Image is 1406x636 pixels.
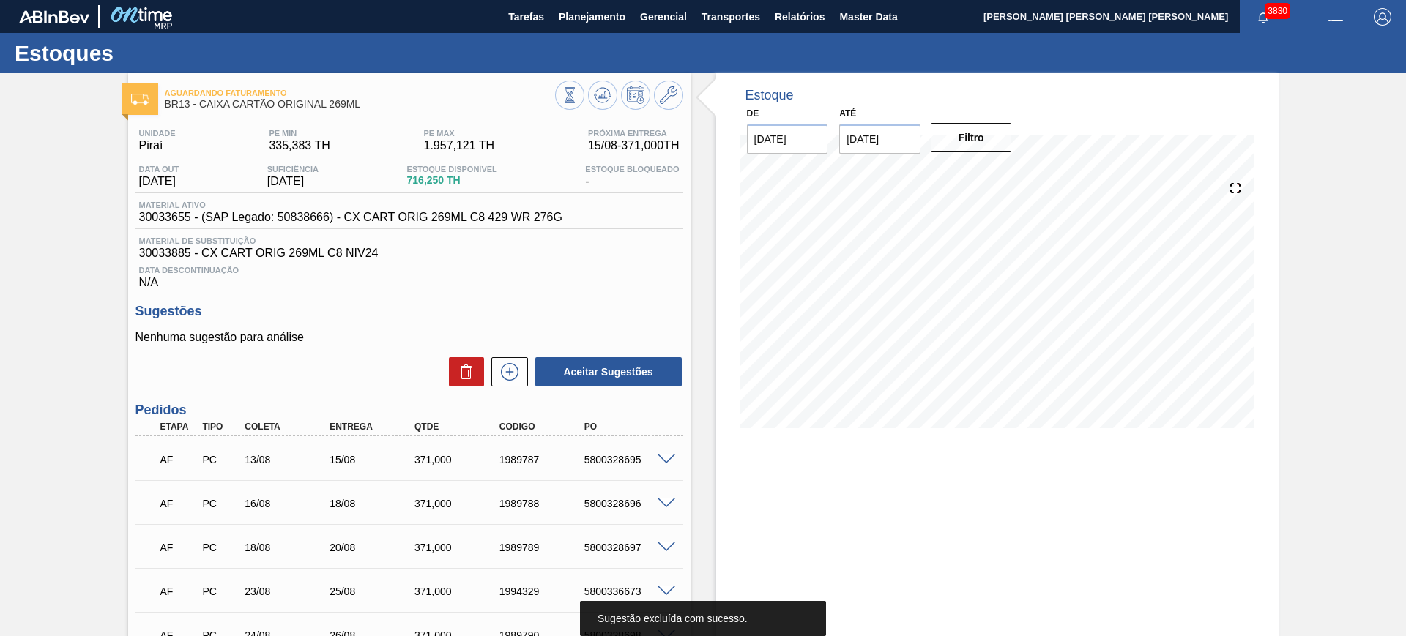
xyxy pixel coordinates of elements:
h3: Sugestões [135,304,683,319]
div: Pedido de Compra [198,542,242,553]
span: 1.957,121 TH [423,139,494,152]
span: Planejamento [559,8,625,26]
span: BR13 - CAIXA CARTÃO ORIGINAL 269ML [165,99,555,110]
input: dd/mm/yyyy [747,124,828,154]
div: 371,000 [411,586,506,597]
span: Unidade [139,129,176,138]
img: userActions [1327,8,1344,26]
div: Qtde [411,422,506,432]
div: N/A [135,260,683,289]
img: Ícone [131,94,149,105]
div: Tipo [198,422,242,432]
div: Estoque [745,88,794,103]
span: Data Descontinuação [139,266,680,274]
div: Aguardando Faturamento [157,575,201,607]
span: Relatórios [775,8,825,26]
div: 371,000 [411,498,506,509]
p: AF [160,498,197,509]
div: 371,000 [411,454,506,465]
span: 3830 [1265,3,1290,19]
span: PE MIN [269,129,330,138]
div: 5800328697 [581,542,676,553]
div: Nova sugestão [484,357,528,386]
h1: Estoques [15,45,275,61]
div: 20/08/2025 [326,542,421,553]
span: Suficiência [267,165,319,173]
div: Aguardando Faturamento [157,487,201,520]
div: Entrega [326,422,421,432]
span: Aguardando Faturamento [165,89,555,97]
button: Ir ao Master Data / Geral [654,81,683,110]
p: AF [160,586,197,597]
p: AF [160,454,197,465]
span: Material ativo [139,201,562,209]
span: 716,250 TH [407,175,497,186]
div: 13/08/2025 [241,454,336,465]
button: Filtro [931,123,1012,152]
div: 371,000 [411,542,506,553]
span: Sugestão excluída com sucesso. [598,613,748,624]
span: PE MAX [423,129,494,138]
span: Estoque Disponível [407,165,497,173]
span: 335,383 TH [269,139,330,152]
span: Material de Substituição [139,236,680,245]
div: Aceitar Sugestões [528,356,683,388]
div: 16/08/2025 [241,498,336,509]
div: - [581,165,682,188]
span: [DATE] [139,175,179,188]
h3: Pedidos [135,403,683,418]
div: Aguardando Faturamento [157,444,201,476]
label: De [747,108,759,119]
div: Etapa [157,422,201,432]
div: 1989789 [496,542,591,553]
button: Atualizar Gráfico [588,81,617,110]
div: Pedido de Compra [198,498,242,509]
div: Pedido de Compra [198,586,242,597]
span: 15/08 - 371,000 TH [588,139,680,152]
div: 5800328695 [581,454,676,465]
span: Tarefas [508,8,544,26]
div: 5800328696 [581,498,676,509]
span: Transportes [702,8,760,26]
span: Estoque Bloqueado [585,165,679,173]
div: 25/08/2025 [326,586,421,597]
div: PO [581,422,676,432]
span: Data out [139,165,179,173]
p: AF [160,542,197,553]
img: TNhmsLtSVTkK8tSr43FrP2fwEKptu5GPRR3wAAAABJRU5ErkJggg== [19,10,89,23]
label: Até [839,108,856,119]
div: Excluir Sugestões [442,357,484,386]
img: Logout [1374,8,1391,26]
div: 1989787 [496,454,591,465]
span: Gerencial [640,8,687,26]
span: [DATE] [267,175,319,188]
div: Código [496,422,591,432]
div: 1989788 [496,498,591,509]
span: Piraí [139,139,176,152]
div: Coleta [241,422,336,432]
div: 5800336673 [581,586,676,597]
span: 30033885 - CX CART ORIG 269ML C8 NIV24 [139,247,680,260]
span: 30033655 - (SAP Legado: 50838666) - CX CART ORIG 269ML C8 429 WR 276G [139,211,562,224]
input: dd/mm/yyyy [839,124,920,154]
button: Visão Geral dos Estoques [555,81,584,110]
div: 18/08/2025 [326,498,421,509]
button: Notificações [1240,7,1287,27]
div: 18/08/2025 [241,542,336,553]
button: Programar Estoque [621,81,650,110]
div: Aguardando Faturamento [157,531,201,564]
div: 15/08/2025 [326,454,421,465]
div: 1994329 [496,586,591,597]
span: Próxima Entrega [588,129,680,138]
button: Aceitar Sugestões [535,357,682,386]
span: Master Data [839,8,897,26]
div: Pedido de Compra [198,454,242,465]
div: 23/08/2025 [241,586,336,597]
p: Nenhuma sugestão para análise [135,331,683,344]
